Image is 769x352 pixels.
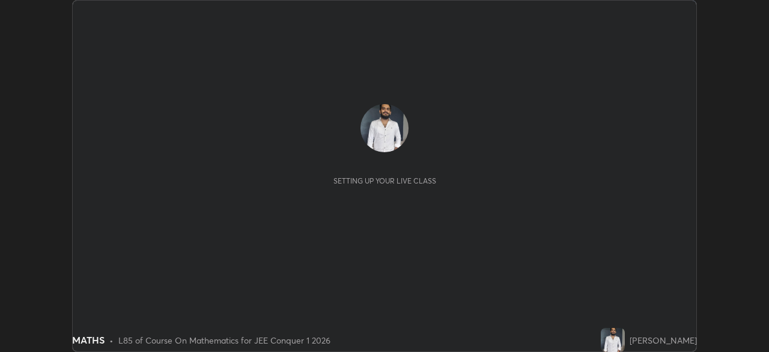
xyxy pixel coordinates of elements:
div: Setting up your live class [333,176,436,185]
div: • [109,334,114,347]
div: [PERSON_NAME] [630,334,697,347]
img: 5223b9174de944a8bbe79a13f0b6fb06.jpg [360,104,409,152]
img: 5223b9174de944a8bbe79a13f0b6fb06.jpg [601,328,625,352]
div: L85 of Course On Mathematics for JEE Conquer 1 2026 [118,334,330,347]
div: MATHS [72,333,105,347]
